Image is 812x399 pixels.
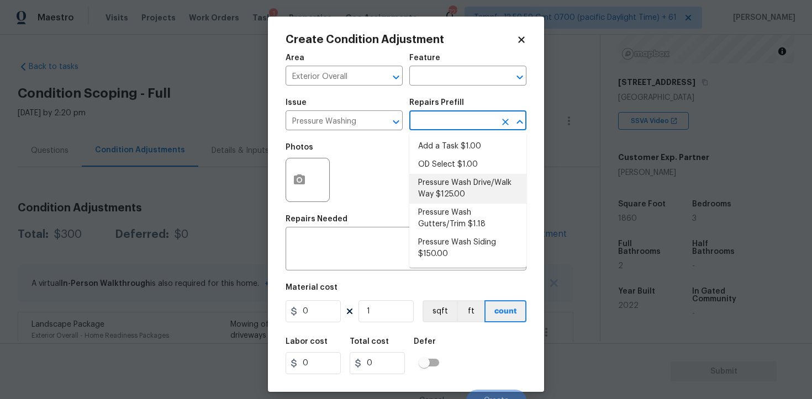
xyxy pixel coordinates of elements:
[409,54,440,62] h5: Feature
[457,300,484,322] button: ft
[423,300,457,322] button: sqft
[409,137,526,156] li: Add a Task $1.00
[409,233,526,263] li: Pressure Wash Siding $150.00
[286,34,516,45] h2: Create Condition Adjustment
[350,338,389,345] h5: Total cost
[409,156,526,174] li: OD Select $1.00
[498,114,513,130] button: Clear
[286,99,307,107] h5: Issue
[409,204,526,233] li: Pressure Wash Gutters/Trim $1.18
[388,70,404,85] button: Open
[286,54,304,62] h5: Area
[512,70,528,85] button: Open
[512,114,528,130] button: Close
[286,284,338,291] h5: Material cost
[388,114,404,130] button: Open
[414,338,436,345] h5: Defer
[409,99,464,107] h5: Repairs Prefill
[484,300,526,322] button: count
[286,338,328,345] h5: Labor cost
[409,174,526,204] li: Pressure Wash Drive/Walk Way $125.00
[286,215,347,223] h5: Repairs Needed
[286,143,313,151] h5: Photos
